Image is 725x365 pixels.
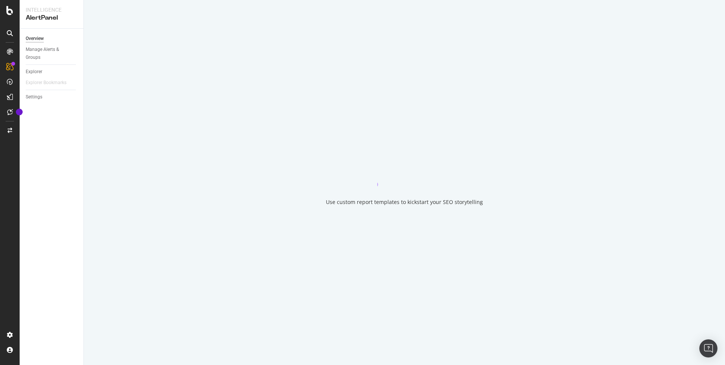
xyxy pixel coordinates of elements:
[26,46,78,61] a: Manage Alerts & Groups
[326,198,483,206] div: Use custom report templates to kickstart your SEO storytelling
[26,93,78,101] a: Settings
[699,339,717,357] div: Open Intercom Messenger
[26,93,42,101] div: Settings
[26,35,78,43] a: Overview
[26,79,66,87] div: Explorer Bookmarks
[26,79,74,87] a: Explorer Bookmarks
[26,68,42,76] div: Explorer
[26,6,77,14] div: Intelligence
[26,46,71,61] div: Manage Alerts & Groups
[26,14,77,22] div: AlertPanel
[377,159,432,186] div: animation
[26,35,44,43] div: Overview
[26,68,78,76] a: Explorer
[16,109,23,115] div: Tooltip anchor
